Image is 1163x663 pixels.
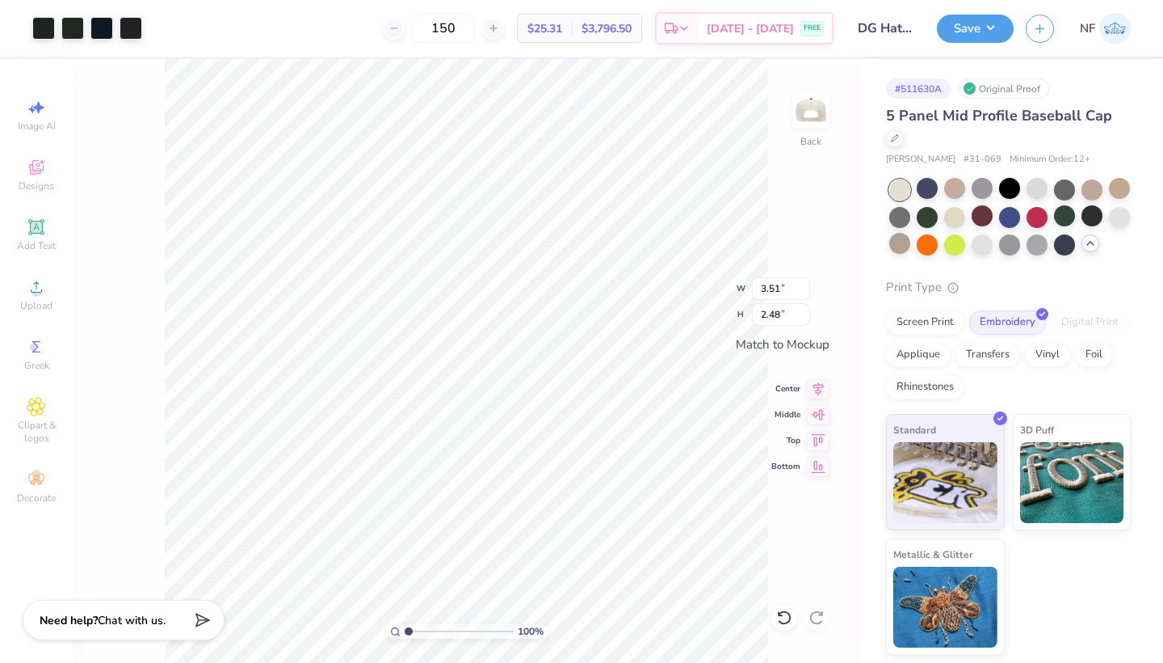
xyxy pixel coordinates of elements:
[886,343,951,367] div: Applique
[886,78,951,99] div: # 511630A
[955,343,1020,367] div: Transfers
[98,613,166,628] span: Chat with us.
[1020,442,1124,523] img: 3D Puff
[1020,421,1054,438] span: 3D Puff
[959,78,1049,99] div: Original Proof
[1075,343,1113,367] div: Foil
[412,14,475,43] input: – –
[969,310,1046,335] div: Embroidery
[804,23,821,34] span: FREE
[771,383,800,395] span: Center
[1099,13,1131,44] img: Noelle Flores
[964,153,1001,167] span: # 31-069
[40,613,98,628] strong: Need help?
[886,310,964,335] div: Screen Print
[893,421,936,438] span: Standard
[518,624,544,639] span: 100 %
[20,299,52,312] span: Upload
[19,179,54,192] span: Designs
[893,567,997,648] img: Metallic & Glitter
[886,106,1112,125] span: 5 Panel Mid Profile Baseball Cap
[18,120,56,133] span: Image AI
[771,409,800,420] span: Middle
[17,239,56,252] span: Add Text
[1080,13,1131,44] a: NF
[527,20,562,37] span: $25.31
[1010,153,1090,167] span: Minimum Order: 12 +
[800,134,821,149] div: Back
[886,153,955,167] span: [PERSON_NAME]
[771,461,800,472] span: Bottom
[1080,19,1095,38] span: NF
[771,435,800,446] span: Top
[893,546,973,563] span: Metallic & Glitter
[886,278,1131,297] div: Print Type
[937,15,1014,43] button: Save
[1051,310,1129,335] div: Digital Print
[886,375,964,399] div: Rhinestones
[846,12,925,44] input: Untitled Design
[1025,343,1070,367] div: Vinyl
[8,419,65,445] span: Clipart & logos
[17,492,56,505] span: Decorate
[893,442,997,523] img: Standard
[795,94,827,126] img: Back
[24,359,49,372] span: Greek
[707,20,794,37] span: [DATE] - [DATE]
[581,20,632,37] span: $3,796.50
